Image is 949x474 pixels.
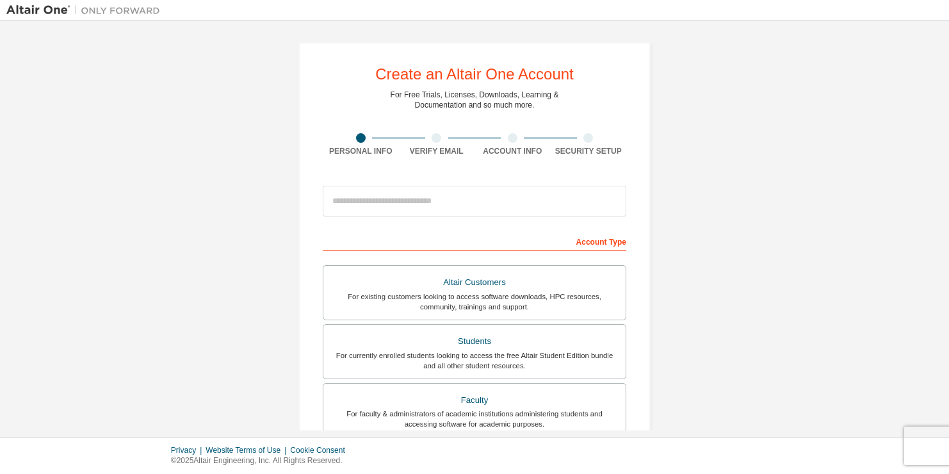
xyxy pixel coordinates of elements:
[551,146,627,156] div: Security Setup
[331,409,618,429] div: For faculty & administrators of academic institutions administering students and accessing softwa...
[331,332,618,350] div: Students
[323,146,399,156] div: Personal Info
[331,274,618,291] div: Altair Customers
[6,4,166,17] img: Altair One
[323,231,626,251] div: Account Type
[474,146,551,156] div: Account Info
[290,445,352,455] div: Cookie Consent
[206,445,290,455] div: Website Terms of Use
[331,391,618,409] div: Faculty
[391,90,559,110] div: For Free Trials, Licenses, Downloads, Learning & Documentation and so much more.
[331,291,618,312] div: For existing customers looking to access software downloads, HPC resources, community, trainings ...
[375,67,574,82] div: Create an Altair One Account
[171,455,353,466] p: © 2025 Altair Engineering, Inc. All Rights Reserved.
[399,146,475,156] div: Verify Email
[171,445,206,455] div: Privacy
[331,350,618,371] div: For currently enrolled students looking to access the free Altair Student Edition bundle and all ...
